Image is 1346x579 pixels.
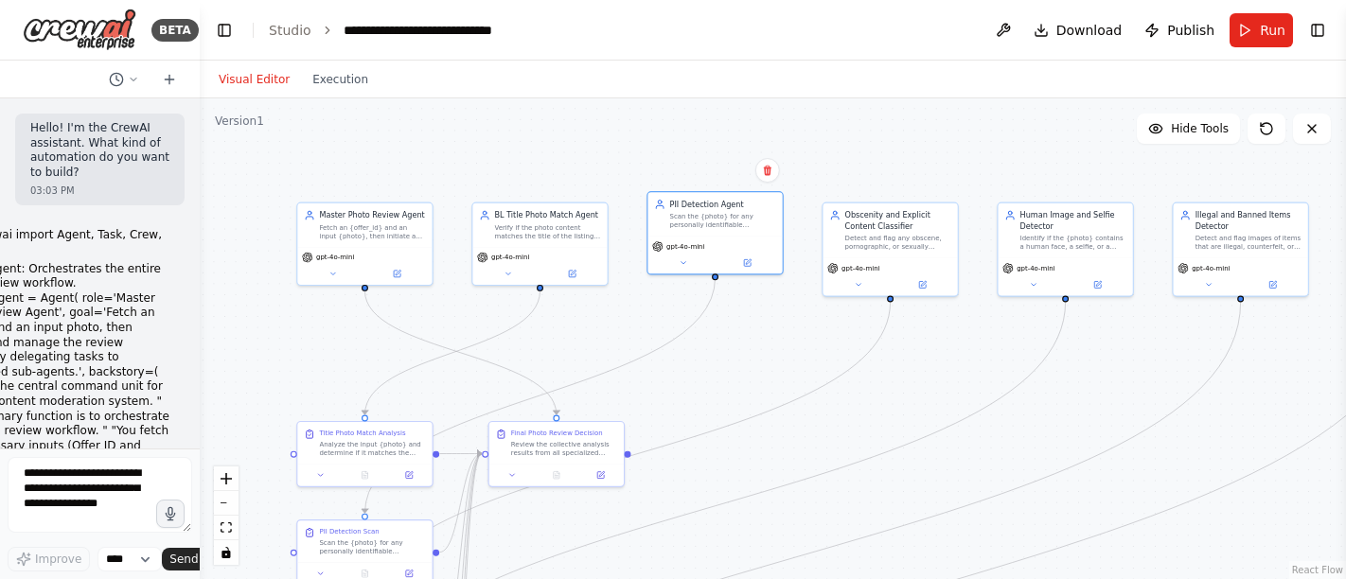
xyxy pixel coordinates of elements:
[214,540,239,565] button: toggle interactivity
[1195,234,1302,252] div: Detect and flag images of items that are illegal, counterfeit, or prohibited on the platform (e.g...
[1137,13,1222,47] button: Publish
[439,448,482,460] g: Edge from 4a936d1f-a476-4c40-ae23-2f4c1fa1758f to 50b75b2d-4f29-4c2d-b7de-884c0e63ba4c
[841,264,879,272] span: gpt-4o-mini
[154,68,185,91] button: Start a new chat
[301,68,380,91] button: Execution
[30,184,169,198] div: 03:03 PM
[533,468,579,482] button: No output available
[1260,21,1285,40] span: Run
[269,23,311,38] a: Studio
[1017,264,1054,272] span: gpt-4o-mini
[495,210,601,221] div: BL Title Photo Match Agent
[666,242,704,251] span: gpt-4o-mini
[1230,13,1293,47] button: Run
[511,440,617,458] div: Review the collective analysis results from all specialized agents for the {photo} of offer {offe...
[211,17,238,44] button: Hide left sidebar
[360,290,546,414] g: Edge from f8f945c6-02ef-408b-9d91-fa12e51c99eb to 4a936d1f-a476-4c40-ae23-2f4c1fa1758f
[670,212,776,230] div: Scan the {photo} for any personally identifiable information (PII) such as faces, addresses, or p...
[296,421,434,487] div: Title Photo Match AnalysisAnalyze the input {photo} and determine if it matches the product title...
[360,290,562,414] g: Edge from 6727d061-134f-41d5-97f1-4d2253e73aaa to 50b75b2d-4f29-4c2d-b7de-884c0e63ba4c
[1172,202,1309,297] div: Illegal and Banned Items DetectorDetect and flag images of items that are illegal, counterfeit, o...
[670,199,776,210] div: PII Detection Agent
[8,547,90,571] button: Improve
[439,448,482,558] g: Edge from 93740ac5-4390-4ad2-9eb2-487ec3154c79 to 50b75b2d-4f29-4c2d-b7de-884c0e63ba4c
[207,68,301,91] button: Visual Editor
[541,267,603,280] button: Open in side panel
[366,267,428,280] button: Open in side panel
[342,468,388,482] button: No output available
[1020,210,1126,232] div: Human Image and Selfie Detector
[755,158,780,183] button: Delete node
[215,114,264,129] div: Version 1
[997,202,1134,297] div: Human Image and Selfie DetectorIdentify if the {photo} contains a human face, a selfie, or a sign...
[1304,17,1331,44] button: Show right sidebar
[495,223,601,241] div: Verify if the photo content matches the title of the listing for {offer_id}
[30,121,169,180] p: Hello! I'm the CrewAI assistant. What kind of automation do you want to build?
[214,491,239,516] button: zoom out
[491,253,529,261] span: gpt-4o-mini
[319,538,425,556] div: Scan the {photo} for any personally identifiable information (PII) including faces, addresses, ph...
[471,202,609,286] div: BL Title Photo Match AgentVerify if the photo content matches the title of the listing for {offer...
[582,468,620,482] button: Open in side panel
[319,440,425,458] div: Analyze the input {photo} and determine if it matches the product title for offer {offer_id}. Cro...
[511,429,603,437] div: Final Photo Review Decision
[23,9,136,51] img: Logo
[169,552,198,567] span: Send
[296,202,434,286] div: Master Photo Review AgentFetch an {offer_id} and an input {photo}, then initiate and manage the r...
[1292,565,1343,575] a: React Flow attribution
[101,68,147,91] button: Switch to previous chat
[390,468,428,482] button: Open in side panel
[646,191,784,274] div: PII Detection AgentScan the {photo} for any personally identifiable information (PII) such as fac...
[316,253,354,261] span: gpt-4o-mini
[162,548,221,570] button: Send
[1026,13,1130,47] button: Download
[822,202,959,297] div: Obscenity and Explicit Content ClassifierDetect and flag any obscene, pornographic, or sexually e...
[214,466,239,491] button: zoom in
[269,21,492,40] nav: breadcrumb
[319,210,425,221] div: Master Photo Review Agent
[151,19,199,42] div: BETA
[1056,21,1123,40] span: Download
[1171,121,1229,136] span: Hide Tools
[1167,21,1214,40] span: Publish
[1192,264,1230,272] span: gpt-4o-mini
[845,234,951,252] div: Detect and flag any obscene, pornographic, or sexually explicit content in the {photo}
[717,256,778,270] button: Open in side panel
[319,429,405,437] div: Title Photo Match Analysis
[488,421,626,487] div: Final Photo Review DecisionReview the collective analysis results from all specialized agents for...
[1242,278,1303,291] button: Open in side panel
[35,552,81,567] span: Improve
[360,277,721,513] g: Edge from e3ce6bda-8a44-405c-9c68-172fe3414a46 to 93740ac5-4390-4ad2-9eb2-487ec3154c79
[845,210,951,232] div: Obscenity and Explicit Content Classifier
[1020,234,1126,252] div: Identify if the {photo} contains a human face, a selfie, or a significant portion of a human body...
[319,223,425,241] div: Fetch an {offer_id} and an input {photo}, then initiate and manage the review process by delegati...
[214,466,239,565] div: React Flow controls
[1195,210,1302,232] div: Illegal and Banned Items Detector
[892,278,953,291] button: Open in side panel
[156,500,185,528] button: Click to speak your automation idea
[214,516,239,540] button: fit view
[1137,114,1240,144] button: Hide Tools
[1067,278,1128,291] button: Open in side panel
[319,527,379,535] div: PII Detection Scan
